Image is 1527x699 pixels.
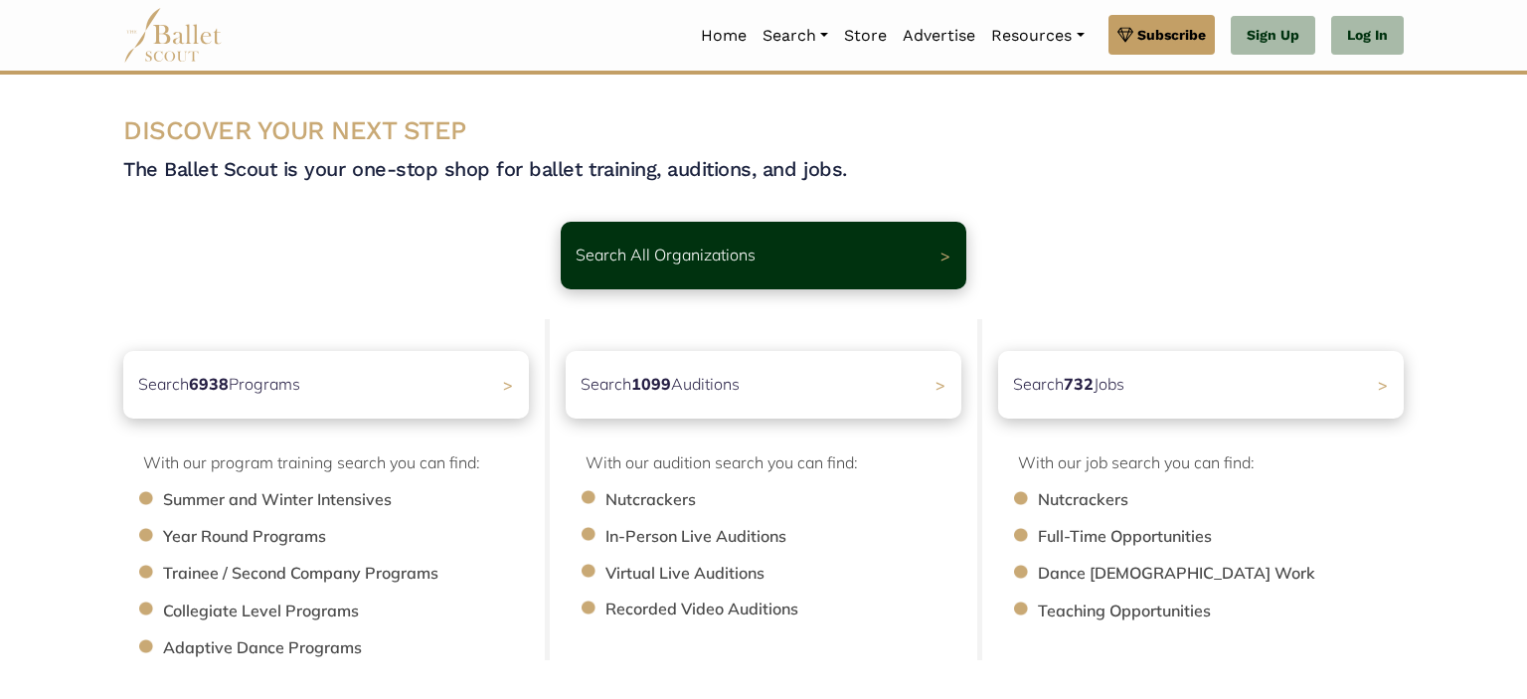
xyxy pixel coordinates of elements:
[566,351,961,419] a: Search1099Auditions>
[1038,561,1424,587] li: Dance [DEMOGRAPHIC_DATA] Work
[605,561,981,587] li: Virtual Live Auditions
[1331,16,1404,56] a: Log In
[163,561,549,587] li: Trainee / Second Company Programs
[836,15,895,57] a: Store
[1064,374,1094,394] b: 732
[123,114,1404,148] h3: DISCOVER YOUR NEXT STEP
[605,597,981,622] li: Recorded Video Auditions
[1038,599,1424,624] li: Teaching Opportunities
[138,372,300,398] p: Search Programs
[895,15,983,57] a: Advertise
[561,222,966,289] a: Search All Organizations >
[1231,16,1315,56] a: Sign Up
[998,351,1404,419] a: Search732Jobs >
[163,635,549,661] li: Adaptive Dance Programs
[163,524,549,550] li: Year Round Programs
[1378,375,1388,395] span: >
[1038,487,1424,513] li: Nutcrackers
[163,487,549,513] li: Summer and Winter Intensives
[605,487,981,513] li: Nutcrackers
[143,450,529,476] p: With our program training search you can find:
[189,374,229,394] b: 6938
[1117,24,1133,46] img: gem.svg
[1038,524,1424,550] li: Full-Time Opportunities
[693,15,755,57] a: Home
[123,156,1404,182] h4: The Ballet Scout is your one-stop shop for ballet training, auditions, and jobs.
[163,599,549,624] li: Collegiate Level Programs
[940,246,950,265] span: >
[1013,372,1124,398] p: Search Jobs
[755,15,836,57] a: Search
[1137,24,1206,46] span: Subscribe
[1018,450,1404,476] p: With our job search you can find:
[123,351,529,419] a: Search6938Programs >
[586,450,961,476] p: With our audition search you can find:
[935,375,945,395] span: >
[581,372,740,398] p: Search Auditions
[503,375,513,395] span: >
[576,243,756,268] p: Search All Organizations
[605,524,981,550] li: In-Person Live Auditions
[631,374,671,394] b: 1099
[983,15,1092,57] a: Resources
[1108,15,1215,55] a: Subscribe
